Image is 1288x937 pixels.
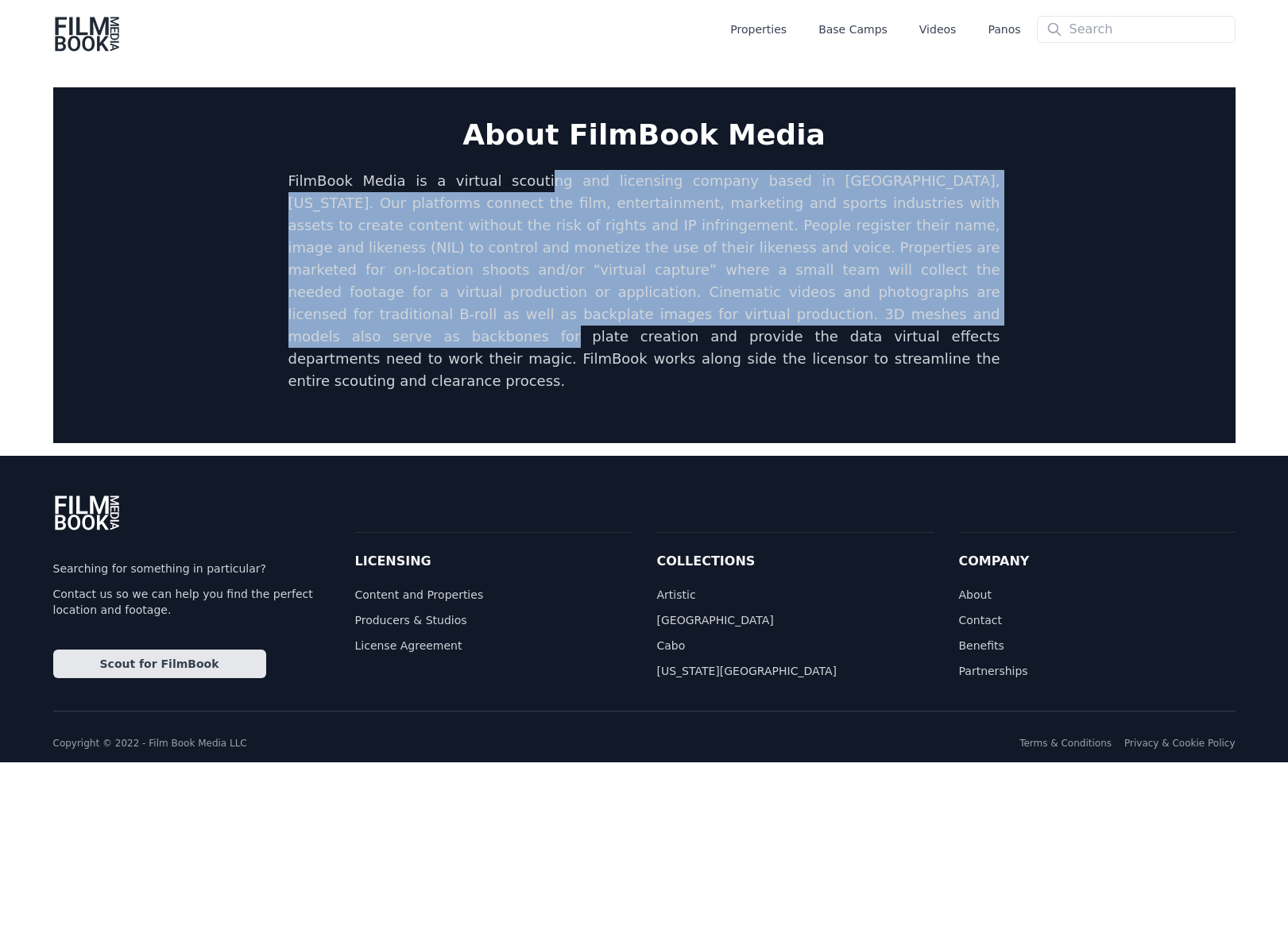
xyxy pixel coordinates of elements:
img: Film Book Media Logo [53,494,122,532]
a: Contact [959,612,1236,628]
a: Terms & Conditions [1019,737,1112,750]
a: Privacy & Cookie Policy [1124,737,1236,750]
a: Videos [919,21,957,37]
a: Panos [988,21,1020,37]
a: License Agreement [355,638,632,654]
span: Producers & Studios [355,612,632,628]
a: Scout for FilmBook [53,650,266,678]
a: Cabo [657,638,934,654]
a: Content and Properties [355,587,632,603]
a: Benefits [959,638,1236,654]
a: About [959,587,1236,603]
a: Collections [657,553,756,569]
input: Search [1037,16,1236,43]
a: Artistic [657,587,934,603]
a: [GEOGRAPHIC_DATA] [657,612,934,628]
p: FilmBook Media is a virtual scouting and licensing company based in [GEOGRAPHIC_DATA], [US_STATE]... [288,170,1000,392]
p: Copyright © 2022 - Film Book Media LLC [53,737,632,750]
a: Contact us so we can help you find the perfect location and footage. [53,586,330,618]
h1: About FilmBook Media [72,119,1216,151]
div: Company [959,552,1236,571]
a: Base Camps [818,21,888,37]
a: Searching for something in particular? [53,561,330,576]
a: Properties [730,21,787,37]
img: Film Book Media Logo [53,15,122,53]
a: Partnerships [959,663,1236,679]
div: Licensing [355,552,632,571]
a: [US_STATE][GEOGRAPHIC_DATA] [657,663,934,679]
